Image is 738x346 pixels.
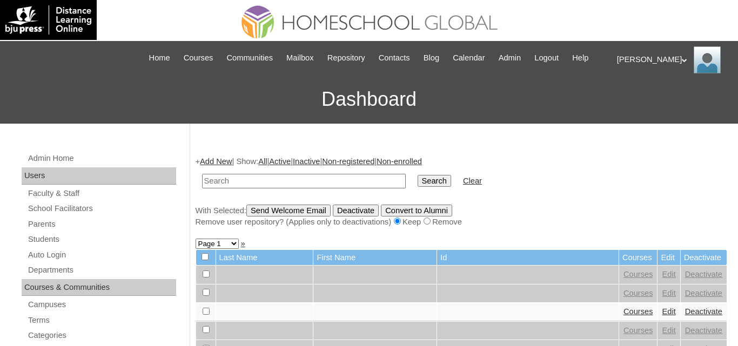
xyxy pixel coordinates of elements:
a: Deactivate [685,289,722,297]
td: Last Name [216,250,313,266]
a: Faculty & Staff [27,187,176,200]
a: Edit [662,289,675,297]
span: Logout [534,52,559,64]
a: Edit [662,307,675,316]
a: Clear [463,177,482,185]
a: Courses [623,307,653,316]
a: Repository [322,52,371,64]
span: Help [572,52,588,64]
a: Departments [27,263,176,277]
a: Deactivate [685,326,722,335]
a: Calendar [447,52,490,64]
a: Contacts [373,52,415,64]
a: Terms [27,314,176,327]
a: Campuses [27,298,176,311]
span: Mailbox [286,52,314,64]
img: logo-white.png [5,5,91,35]
a: Auto Login [27,248,176,262]
span: Contacts [379,52,410,64]
input: Deactivate [333,205,379,216]
a: Edit [662,326,675,335]
td: Deactivate [681,250,727,266]
td: First Name [313,250,437,266]
div: With Selected: [196,205,728,228]
a: Deactivate [685,307,722,316]
h3: Dashboard [5,75,733,124]
div: Users [22,167,176,185]
a: Students [27,233,176,246]
div: + | Show: | | | | [196,156,728,227]
span: Calendar [453,52,485,64]
a: Categories [27,329,176,342]
img: Ariane Ebuen [694,46,721,73]
input: Search [202,174,406,188]
input: Send Welcome Email [246,205,331,216]
a: Admin [493,52,527,64]
a: Courses [623,289,653,297]
a: All [258,157,267,166]
a: Help [567,52,594,64]
a: Mailbox [281,52,319,64]
span: Admin [499,52,521,64]
a: Parents [27,218,176,231]
a: Admin Home [27,152,176,165]
input: Convert to Alumni [381,205,452,216]
a: Communities [221,52,278,64]
a: Inactive [293,157,320,166]
input: Search [418,175,451,187]
td: Edit [658,250,680,266]
a: Logout [529,52,564,64]
div: [PERSON_NAME] [617,46,727,73]
a: Add New [200,157,232,166]
div: Courses & Communities [22,279,176,296]
a: Deactivate [685,270,722,279]
span: Repository [327,52,365,64]
td: Id [437,250,619,266]
a: Courses [178,52,219,64]
a: Courses [623,326,653,335]
a: Courses [623,270,653,279]
a: Edit [662,270,675,279]
span: Blog [424,52,439,64]
span: Communities [226,52,273,64]
a: School Facilitators [27,202,176,215]
span: Courses [184,52,213,64]
td: Courses [619,250,658,266]
a: Blog [418,52,445,64]
a: Non-registered [322,157,374,166]
span: Home [149,52,170,64]
a: Home [144,52,176,64]
a: » [241,239,245,248]
a: Non-enrolled [377,157,422,166]
div: Remove user repository? (Applies only to deactivations) Keep Remove [196,216,728,228]
a: Active [269,157,291,166]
